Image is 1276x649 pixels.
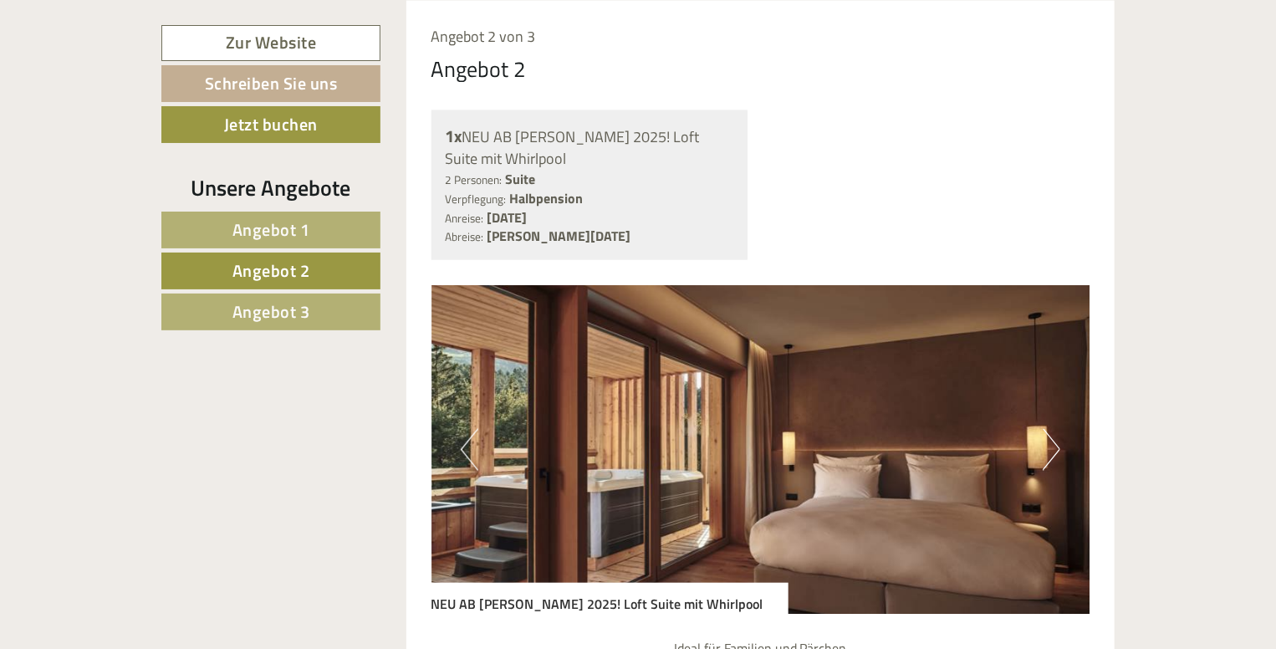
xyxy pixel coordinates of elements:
small: Anreise: [446,210,484,227]
button: Previous [461,429,478,471]
b: Suite [506,169,536,189]
span: Angebot 2 [232,258,310,284]
div: Angebot 2 [431,54,527,84]
b: [PERSON_NAME][DATE] [487,226,631,246]
small: Verpflegung: [446,191,507,207]
div: NEU AB [PERSON_NAME] 2025! Loft Suite mit Whirlpool [431,583,789,615]
span: Angebot 1 [232,217,310,243]
small: 2 Personen: [446,171,503,188]
small: Abreise: [446,228,484,245]
b: [DATE] [487,207,528,227]
button: Next [1043,429,1060,471]
a: Schreiben Sie uns [161,65,380,102]
b: 1x [446,123,462,149]
a: Zur Website [161,25,380,61]
b: Halbpension [510,188,584,208]
span: Angebot 3 [232,299,310,324]
div: Unsere Angebote [161,172,380,203]
img: image [431,285,1090,615]
div: NEU AB [PERSON_NAME] 2025! Loft Suite mit Whirlpool [446,125,734,170]
span: Angebot 2 von 3 [431,25,536,48]
a: Jetzt buchen [161,106,380,143]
